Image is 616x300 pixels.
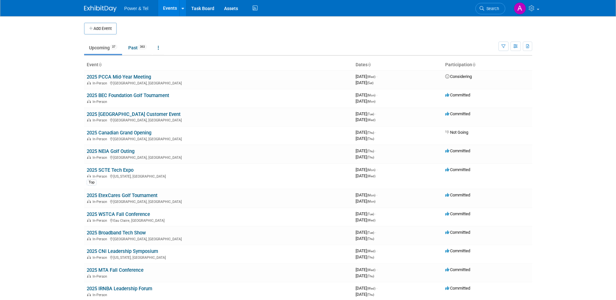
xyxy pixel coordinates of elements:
[356,255,374,259] span: [DATE]
[356,218,375,222] span: [DATE]
[87,180,96,185] div: Top
[367,231,374,234] span: (Tue)
[87,100,91,103] img: In-Person Event
[445,167,470,172] span: Committed
[87,155,350,160] div: [GEOGRAPHIC_DATA], [GEOGRAPHIC_DATA]
[87,230,146,236] a: 2025 Broadband Tech Show
[367,194,375,197] span: (Mon)
[93,200,109,204] span: In-Person
[356,130,376,135] span: [DATE]
[87,267,144,273] a: 2025 MTA Fall Conference
[87,136,350,141] div: [GEOGRAPHIC_DATA], [GEOGRAPHIC_DATA]
[87,148,134,154] a: 2025 NEIA Golf Outing
[356,230,376,235] span: [DATE]
[356,236,374,241] span: [DATE]
[356,148,376,153] span: [DATE]
[93,81,109,85] span: In-Person
[87,211,150,217] a: 2025 WSTCA Fall Conference
[87,218,350,223] div: Eau Claire, [GEOGRAPHIC_DATA]
[356,74,377,79] span: [DATE]
[356,211,376,216] span: [DATE]
[87,219,91,222] img: In-Person Event
[443,59,532,70] th: Participation
[87,199,350,204] div: [GEOGRAPHIC_DATA], [GEOGRAPHIC_DATA]
[367,249,375,253] span: (Wed)
[84,59,353,70] th: Event
[367,274,374,278] span: (Thu)
[87,93,169,98] a: 2025 BEC Foundation Golf Tournament
[445,286,470,291] span: Committed
[367,131,374,134] span: (Thu)
[445,248,470,253] span: Committed
[356,273,374,278] span: [DATE]
[367,256,374,259] span: (Thu)
[124,6,148,11] span: Power & Tel
[356,173,375,178] span: [DATE]
[87,111,181,117] a: 2025 [GEOGRAPHIC_DATA] Customer Event
[514,2,526,15] img: Alina Dorion
[375,111,376,116] span: -
[368,62,371,67] a: Sort by Start Date
[93,100,109,104] span: In-Person
[367,174,375,178] span: (Wed)
[84,23,117,34] button: Add Event
[367,287,375,290] span: (Wed)
[87,117,350,122] div: [GEOGRAPHIC_DATA], [GEOGRAPHIC_DATA]
[93,156,109,160] span: In-Person
[87,256,91,259] img: In-Person Event
[484,6,499,11] span: Search
[445,193,470,197] span: Committed
[93,274,109,279] span: In-Person
[445,267,470,272] span: Committed
[87,274,91,278] img: In-Person Event
[356,267,377,272] span: [DATE]
[84,42,122,54] a: Upcoming37
[367,200,375,203] span: (Mon)
[84,6,117,12] img: ExhibitDay
[356,248,377,253] span: [DATE]
[356,292,374,297] span: [DATE]
[356,80,373,85] span: [DATE]
[356,286,377,291] span: [DATE]
[445,111,470,116] span: Committed
[138,44,147,49] span: 363
[356,117,375,122] span: [DATE]
[367,100,375,103] span: (Mon)
[445,211,470,216] span: Committed
[356,155,374,159] span: [DATE]
[356,167,377,172] span: [DATE]
[93,118,109,122] span: In-Person
[87,248,158,254] a: 2025 CNI Leadership Symposium
[375,211,376,216] span: -
[367,75,375,79] span: (Wed)
[367,112,374,116] span: (Tue)
[445,130,468,135] span: Not Going
[375,148,376,153] span: -
[87,80,350,85] div: [GEOGRAPHIC_DATA], [GEOGRAPHIC_DATA]
[367,168,375,172] span: (Mon)
[87,236,350,241] div: [GEOGRAPHIC_DATA], [GEOGRAPHIC_DATA]
[375,130,376,135] span: -
[87,81,91,84] img: In-Person Event
[87,74,151,80] a: 2025 PCCA Mid-Year Meeting
[356,93,377,97] span: [DATE]
[356,111,376,116] span: [DATE]
[356,193,377,197] span: [DATE]
[93,174,109,179] span: In-Person
[375,230,376,235] span: -
[356,136,374,141] span: [DATE]
[87,167,133,173] a: 2025 SCTE Tech Expo
[110,44,117,49] span: 37
[353,59,443,70] th: Dates
[87,130,151,136] a: 2025 Canadian Grand Opening
[98,62,102,67] a: Sort by Event Name
[445,74,472,79] span: Considering
[367,156,374,159] span: (Thu)
[87,156,91,159] img: In-Person Event
[93,256,109,260] span: In-Person
[367,118,375,122] span: (Wed)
